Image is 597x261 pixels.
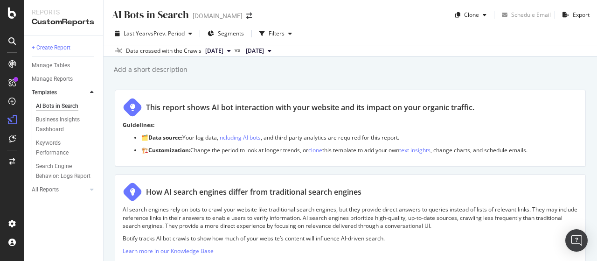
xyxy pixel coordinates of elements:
[123,121,154,129] strong: Guidelines:
[146,187,361,198] div: How AI search engines differ from traditional search engines
[36,162,91,181] div: Search Engine Behavior: Logs Report
[148,134,182,141] strong: Data source:
[218,29,244,37] span: Segments
[32,88,57,98] div: Templates
[32,61,70,71] div: Manage Tables
[126,47,201,55] div: Data crossed with the Crawls
[498,7,551,22] button: Schedule Email
[124,29,148,37] span: Last Year
[235,46,242,54] span: vs
[36,101,78,111] div: AI Bots in Search
[32,74,73,84] div: Manage Reports
[141,134,578,141] p: 🗂️ Your log data, , and third-party analytics are required for this report.
[246,13,252,19] div: arrow-right-arrow-left
[308,146,322,154] a: clone
[573,11,590,19] div: Export
[123,205,578,229] p: AI search engines rely on bots to crawl your website like traditional search engines, but they pr...
[123,247,214,255] a: Learn more in our Knowledge Base
[148,29,185,37] span: vs Prev. Period
[559,7,590,22] button: Export
[32,74,97,84] a: Manage Reports
[204,26,248,41] button: Segments
[565,229,588,252] div: Open Intercom Messenger
[32,185,59,195] div: All Reports
[148,146,190,154] strong: Customization:
[111,26,196,41] button: Last YearvsPrev. Period
[36,162,97,181] a: Search Engine Behavior: Logs Report
[242,45,275,56] button: [DATE]
[36,101,97,111] a: AI Bots in Search
[246,47,264,55] span: 2024 Sep. 5th
[111,7,189,22] div: AI Bots in Search
[451,7,490,22] button: Clone
[141,146,578,154] p: 🏗️ Change the period to look at longer trends, or this template to add your own , change charts, ...
[36,138,88,158] div: Keywords Performance
[36,138,97,158] a: Keywords Performance
[256,26,296,41] button: Filters
[511,11,551,19] div: Schedule Email
[36,115,90,134] div: Business Insights Dashboard
[399,146,430,154] a: text insights
[218,134,261,141] a: including AI bots
[115,90,586,167] div: This report shows AI bot interaction with your website and its impact on your organic traffic.Gui...
[32,43,70,53] div: + Create Report
[269,29,285,37] div: Filters
[123,234,578,242] p: Botify tracks AI bot crawls to show how much of your website’s content will influence AI-driven s...
[32,185,87,195] a: All Reports
[193,11,243,21] div: [DOMAIN_NAME]
[32,88,87,98] a: Templates
[201,45,235,56] button: [DATE]
[32,17,96,28] div: CustomReports
[32,7,96,17] div: Reports
[32,43,97,53] a: + Create Report
[32,61,97,71] a: Manage Tables
[113,65,187,74] div: Add a short description
[36,115,97,134] a: Business Insights Dashboard
[205,47,223,55] span: 2025 Sep. 15th
[146,102,474,113] div: This report shows AI bot interaction with your website and its impact on your organic traffic.
[464,11,479,19] div: Clone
